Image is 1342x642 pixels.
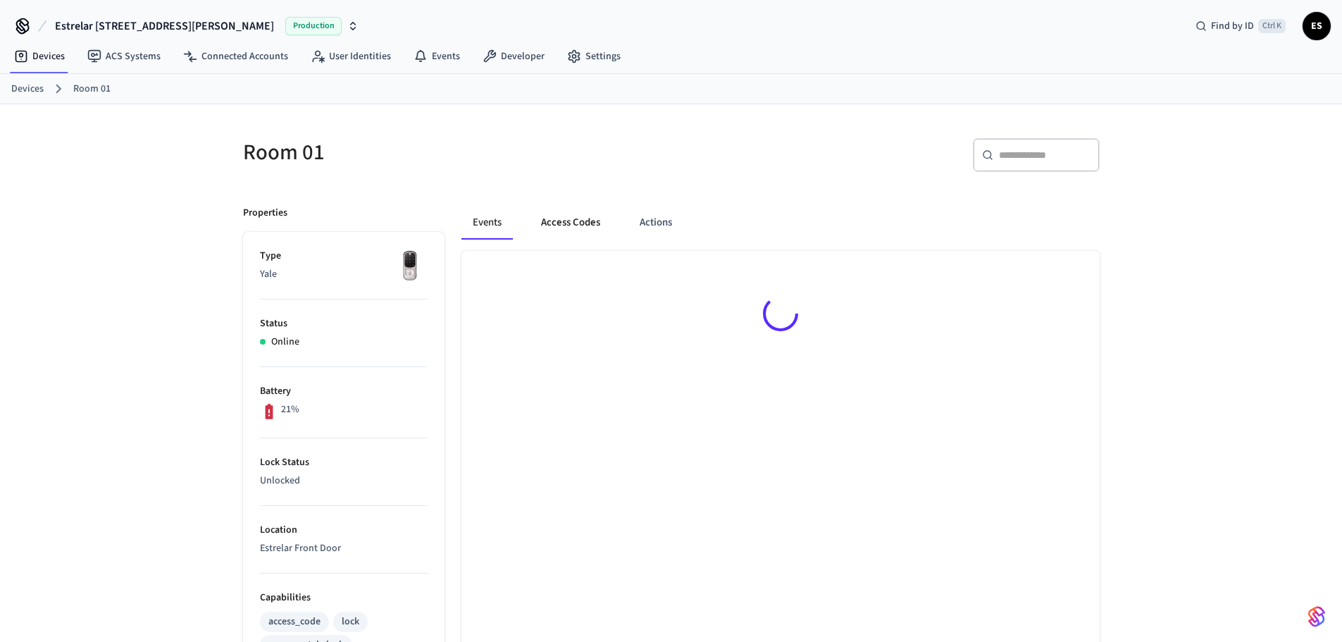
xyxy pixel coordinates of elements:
[1258,19,1286,33] span: Ctrl K
[260,474,428,488] p: Unlocked
[285,17,342,35] span: Production
[461,206,513,240] button: Events
[76,44,172,69] a: ACS Systems
[461,206,1100,240] div: ant example
[260,591,428,605] p: Capabilities
[73,82,111,97] a: Room 01
[530,206,611,240] button: Access Codes
[260,523,428,538] p: Location
[299,44,402,69] a: User Identities
[55,18,274,35] span: Estrelar [STREET_ADDRESS][PERSON_NAME]
[556,44,632,69] a: Settings
[628,206,683,240] button: Actions
[11,82,44,97] a: Devices
[1184,13,1297,39] div: Find by IDCtrl K
[268,615,321,629] div: access_code
[260,316,428,331] p: Status
[260,541,428,556] p: Estrelar Front Door
[1308,605,1325,628] img: SeamLogoGradient.69752ec5.svg
[1304,13,1329,39] span: ES
[260,267,428,282] p: Yale
[243,138,663,167] h5: Room 01
[260,384,428,399] p: Battery
[243,206,287,221] p: Properties
[1211,19,1254,33] span: Find by ID
[260,249,428,264] p: Type
[342,615,359,629] div: lock
[471,44,556,69] a: Developer
[3,44,76,69] a: Devices
[260,455,428,470] p: Lock Status
[1303,12,1331,40] button: ES
[402,44,471,69] a: Events
[281,402,299,417] p: 21%
[172,44,299,69] a: Connected Accounts
[392,249,428,284] img: Yale Assure Touchscreen Wifi Smart Lock, Satin Nickel, Front
[271,335,299,350] p: Online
